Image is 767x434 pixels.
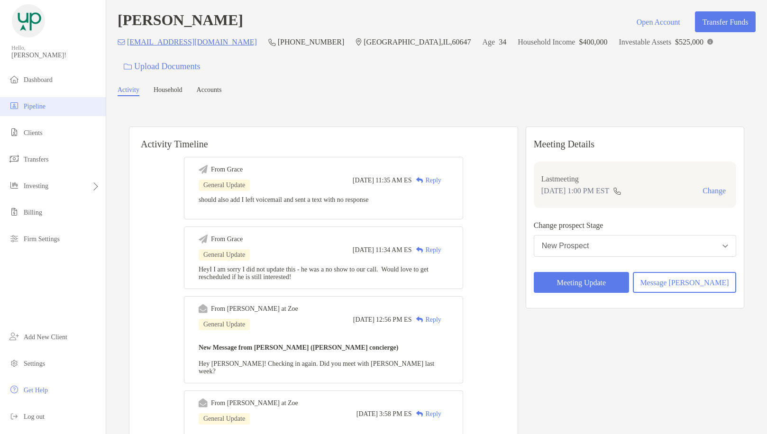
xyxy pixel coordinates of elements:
[9,357,20,369] img: settings icon
[24,387,48,394] span: Get Help
[411,409,441,419] div: Reply
[9,73,20,85] img: dashboard icon
[24,129,43,136] span: Clients
[534,219,736,231] p: Change prospect Stage
[199,235,208,244] img: Event icon
[24,209,42,216] span: Billing
[9,153,20,164] img: transfers icon
[722,244,728,248] img: Open dropdown arrow
[629,11,687,32] button: Open Account
[534,138,736,150] p: Meeting Details
[541,185,610,197] p: [DATE] 1:00 PM EST
[9,100,20,111] img: pipeline icon
[24,156,48,163] span: Transfers
[416,411,423,417] img: Reply icon
[534,235,736,257] button: New Prospect
[118,11,243,32] h4: [PERSON_NAME]
[356,410,378,418] span: [DATE]
[127,36,257,48] p: [EMAIL_ADDRESS][DOMAIN_NAME]
[24,334,67,341] span: Add New Client
[375,246,412,254] span: 11:34 AM ES
[633,272,736,293] button: Message [PERSON_NAME]
[199,180,250,191] div: General Update
[534,272,629,293] button: Meeting Update
[675,36,703,48] p: $525,000
[268,38,276,46] img: Phone Icon
[416,247,423,253] img: Reply icon
[199,165,208,174] img: Event icon
[416,177,423,183] img: Reply icon
[199,249,250,261] div: General Update
[24,182,48,190] span: Investing
[353,246,374,254] span: [DATE]
[278,36,344,48] p: [PHONE_NUMBER]
[356,38,362,46] img: Location Icon
[199,196,368,203] span: should also add I left voicemail and sent a text with no response
[353,177,374,184] span: [DATE]
[199,319,250,330] div: General Update
[499,36,506,48] p: 34
[197,86,222,96] a: Accounts
[199,360,434,375] span: Hey [PERSON_NAME]! Checking in again. Did you meet with [PERSON_NAME] last week?
[24,103,46,110] span: Pipeline
[411,315,441,325] div: Reply
[199,398,208,407] img: Event icon
[541,173,729,185] p: Last meeting
[24,76,53,83] span: Dashboard
[211,305,298,313] div: From [PERSON_NAME] at Zoe
[24,360,45,367] span: Settings
[376,316,411,324] span: 12:56 PM ES
[118,39,125,45] img: Email Icon
[199,413,250,425] div: General Update
[695,11,756,32] button: Transfer Funds
[9,127,20,138] img: clients icon
[707,39,713,45] img: Info Icon
[619,36,671,48] p: Investable Assets
[129,127,518,150] h6: Activity Timeline
[353,316,374,324] span: [DATE]
[11,4,46,38] img: Zoe Logo
[482,36,495,48] p: Age
[211,235,243,243] div: From Grace
[199,304,208,313] img: Event icon
[9,206,20,217] img: billing icon
[9,233,20,244] img: firm-settings icon
[364,36,471,48] p: [GEOGRAPHIC_DATA] , IL , 60647
[518,36,575,48] p: Household Income
[542,242,589,250] div: New Prospect
[579,36,607,48] p: $400,000
[199,266,429,280] span: HeyI I am sorry I did not update this - he was a no show to our call. Would love to get reschedul...
[613,187,621,195] img: communication type
[11,52,100,59] span: [PERSON_NAME]!
[411,175,441,185] div: Reply
[375,177,412,184] span: 11:35 AM ES
[24,413,45,420] span: Log out
[700,186,729,196] button: Change
[24,235,60,243] span: Firm Settings
[199,344,399,351] b: New Message from [PERSON_NAME] ([PERSON_NAME] concierge)
[118,56,206,77] a: Upload Documents
[9,331,20,342] img: add_new_client icon
[211,166,243,173] div: From Grace
[416,316,423,323] img: Reply icon
[411,245,441,255] div: Reply
[9,410,20,422] img: logout icon
[379,410,411,418] span: 3:58 PM ES
[9,384,20,395] img: get-help icon
[211,399,298,407] div: From [PERSON_NAME] at Zoe
[118,86,139,96] a: Activity
[124,63,132,70] img: button icon
[154,86,183,96] a: Household
[9,180,20,191] img: investing icon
